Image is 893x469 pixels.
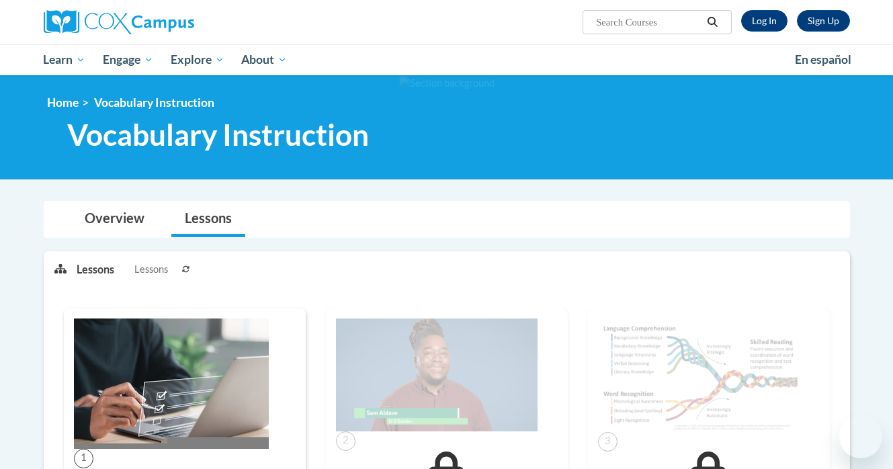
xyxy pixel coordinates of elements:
[94,95,214,110] span: Vocabulary Instruction
[171,52,224,68] span: Explore
[67,117,369,153] span: Vocabulary Instruction
[74,449,93,468] span: 1
[598,318,800,432] img: Course Image
[399,76,495,91] img: Section background
[795,52,851,67] span: En español
[336,431,355,451] span: 2
[103,52,153,68] span: Engage
[162,44,233,75] a: Explore
[336,318,538,431] img: Course Image
[786,46,860,74] a: En español
[94,44,162,75] a: Engage
[47,95,79,110] a: Home
[134,262,168,277] span: Lessons
[241,52,287,68] span: About
[595,14,702,30] input: Search Courses
[44,10,299,34] a: Cox Campus
[232,44,296,75] a: About
[702,14,722,30] button: Search
[77,262,114,277] p: Lessons
[44,10,194,34] img: Cox Campus
[598,432,618,452] span: 3
[741,10,788,32] a: Log In
[71,202,158,237] a: Overview
[43,52,85,68] span: Learn
[35,44,95,75] a: Learn
[74,318,269,449] img: Course Image
[797,10,850,32] a: Register
[171,202,245,237] a: Lessons
[839,415,882,458] iframe: Button to launch messaging window
[24,44,870,75] div: Main menu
